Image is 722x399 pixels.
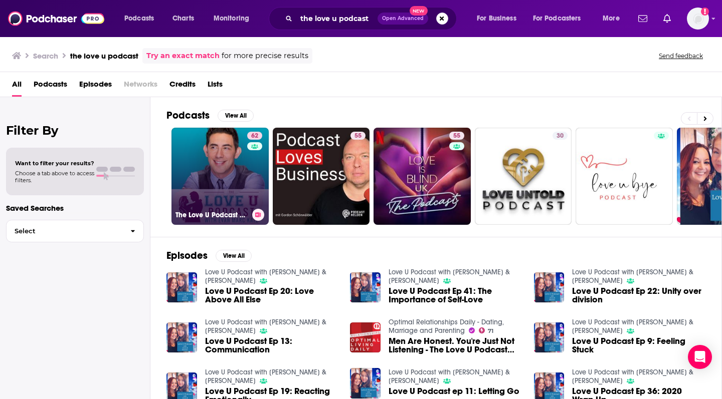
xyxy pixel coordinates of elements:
a: Try an exact match [146,50,220,62]
a: Love U Podcast with Jovon & Sommer [205,368,326,385]
span: Charts [172,12,194,26]
img: Love U Podcast Ep 13: Communication [166,322,197,353]
button: View All [218,110,254,122]
a: PodcastsView All [166,109,254,122]
a: Love U Podcast with Jovon & Sommer [572,318,693,335]
a: Love U Podcast with Jovon & Sommer [572,368,693,385]
h2: Podcasts [166,109,210,122]
button: Select [6,220,144,242]
h3: the love u podcast [70,51,138,61]
a: Love U Podcast Ep 13: Communication [205,337,338,354]
span: Want to filter your results? [15,160,94,167]
a: Credits [169,76,196,97]
a: Love U Podcast ep 11: Letting Go [389,387,519,395]
a: 30 [553,132,568,140]
div: Search podcasts, credits, & more... [278,7,466,30]
span: Select [7,228,122,234]
img: Podchaser - Follow, Share and Rate Podcasts [8,9,104,28]
span: Monitoring [214,12,249,26]
a: Love U Podcast with Jovon & Sommer [205,318,326,335]
a: Show notifications dropdown [659,10,675,27]
button: View All [216,250,252,262]
h3: The Love U Podcast with [PERSON_NAME] [PERSON_NAME] [175,211,248,219]
span: All [12,76,22,97]
span: For Podcasters [533,12,581,26]
button: open menu [526,11,596,27]
p: Saved Searches [6,203,144,213]
svg: Add a profile image [701,8,709,16]
img: User Profile [687,8,709,30]
div: Open Intercom Messenger [688,345,712,369]
h2: Episodes [166,249,208,262]
img: Love U Podcast Ep 20: Love Above All Else [166,272,197,303]
a: 55 [449,132,464,140]
span: Networks [124,76,157,97]
a: 55 [350,132,366,140]
a: 55 [273,128,370,225]
a: Love U Podcast Ep 20: Love Above All Else [205,287,338,304]
span: Podcasts [124,12,154,26]
span: 62 [251,131,258,141]
span: Open Advanced [382,16,424,21]
a: 55 [374,128,471,225]
span: 55 [453,131,460,141]
img: Love U Podcast Ep 41: The Importance of Self-Love [350,272,381,303]
span: For Business [477,12,516,26]
img: Love U Podcast Ep 22: Unity over division [534,272,565,303]
a: Love U Podcast with Jovon & Sommer [205,268,326,285]
a: Love U Podcast with Jovon & Sommer [389,368,510,385]
button: Send feedback [656,52,706,60]
span: Choose a tab above to access filters. [15,170,94,184]
a: 62The Love U Podcast with [PERSON_NAME] [PERSON_NAME] [171,128,269,225]
img: Love U Podcast Ep 9: Feeling Stuck [534,322,565,353]
a: Show notifications dropdown [634,10,651,27]
a: Love U Podcast with Jovon & Sommer [572,268,693,285]
a: Love U Podcast Ep 22: Unity over division [572,287,705,304]
a: 30 [475,128,572,225]
a: Podcasts [34,76,67,97]
a: Optimal Relationships Daily - Dating, Marriage and Parenting [389,318,504,335]
a: Charts [166,11,200,27]
span: 55 [354,131,362,141]
button: open menu [470,11,529,27]
h3: Search [33,51,58,61]
button: open menu [207,11,262,27]
span: 30 [557,131,564,141]
input: Search podcasts, credits, & more... [296,11,378,27]
a: Love U Podcast Ep 41: The Importance of Self-Love [389,287,522,304]
h2: Filter By [6,123,144,138]
span: Logged in as jennevievef [687,8,709,30]
span: Men Are Honest. You're Just Not Listening - The Love U Podcast with [PERSON_NAME] [PERSON_NAME] [389,337,522,354]
a: Love U Podcast Ep 9: Feeling Stuck [572,337,705,354]
a: Lists [208,76,223,97]
a: EpisodesView All [166,249,252,262]
button: Open AdvancedNew [378,13,428,25]
a: 71 [479,327,493,333]
a: Episodes [79,76,112,97]
button: open menu [596,11,632,27]
span: New [410,6,428,16]
span: 71 [488,329,493,333]
a: 62 [247,132,262,140]
button: open menu [117,11,167,27]
img: Men Are Honest. You're Just Not Listening - The Love U Podcast with Evan Marc Katz [350,322,381,353]
img: Love U Podcast ep 11: Letting Go [350,368,381,398]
